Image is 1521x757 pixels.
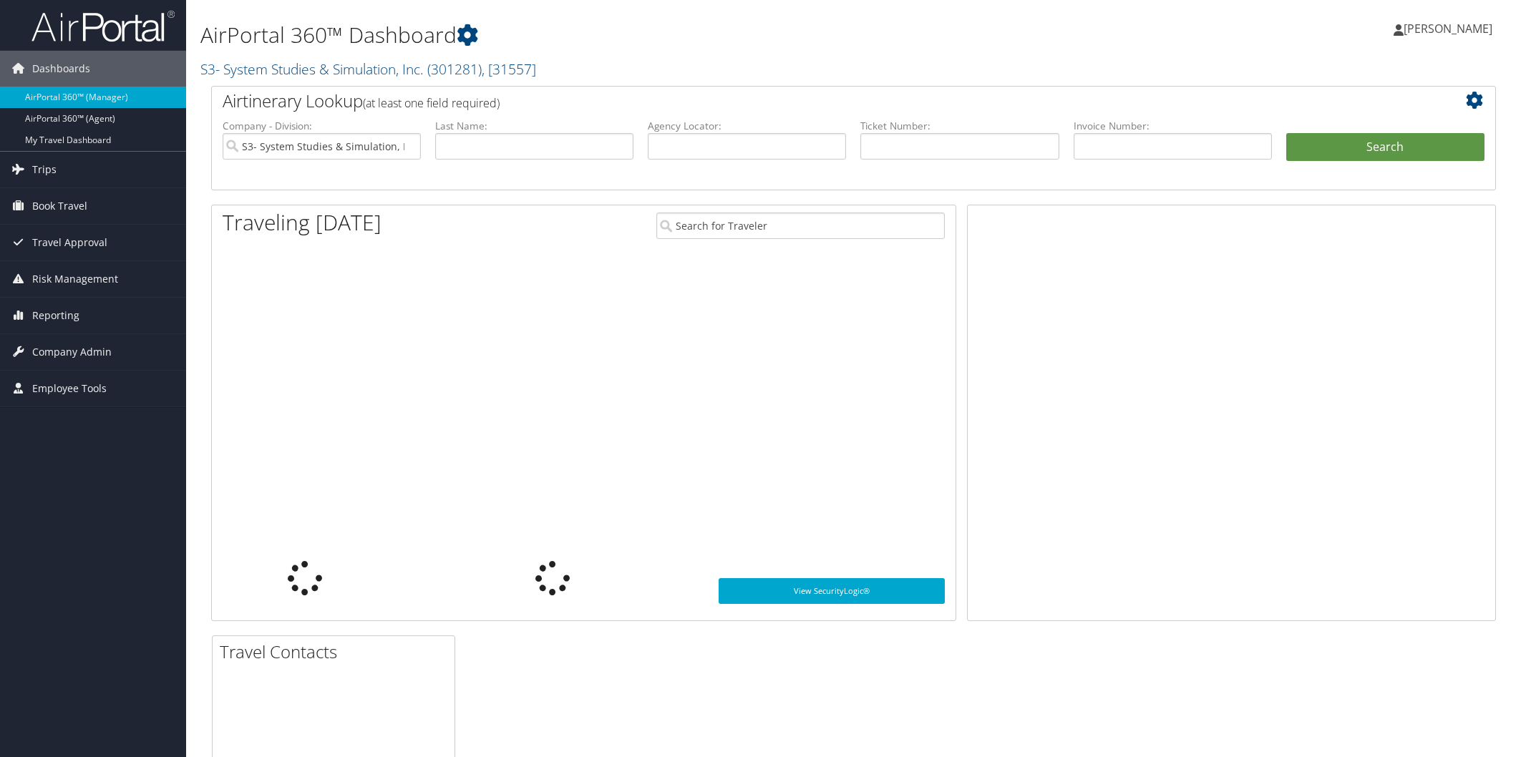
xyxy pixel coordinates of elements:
[32,188,87,224] span: Book Travel
[32,261,118,297] span: Risk Management
[1074,119,1272,133] label: Invoice Number:
[223,119,421,133] label: Company - Division:
[719,578,945,604] a: View SecurityLogic®
[223,207,382,238] h1: Traveling [DATE]
[32,371,107,406] span: Employee Tools
[31,9,175,43] img: airportal-logo.png
[482,59,536,79] span: , [ 31557 ]
[32,334,112,370] span: Company Admin
[200,20,1071,50] h1: AirPortal 360™ Dashboard
[648,119,846,133] label: Agency Locator:
[1404,21,1492,36] span: [PERSON_NAME]
[32,298,79,333] span: Reporting
[200,59,536,79] a: S3- System Studies & Simulation, Inc.
[32,225,107,260] span: Travel Approval
[656,213,945,239] input: Search for Traveler
[32,152,57,187] span: Trips
[363,95,500,111] span: (at least one field required)
[435,119,633,133] label: Last Name:
[427,59,482,79] span: ( 301281 )
[860,119,1059,133] label: Ticket Number:
[32,51,90,87] span: Dashboards
[223,89,1378,113] h2: Airtinerary Lookup
[1394,7,1507,50] a: [PERSON_NAME]
[1286,133,1484,162] button: Search
[220,640,455,664] h2: Travel Contacts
